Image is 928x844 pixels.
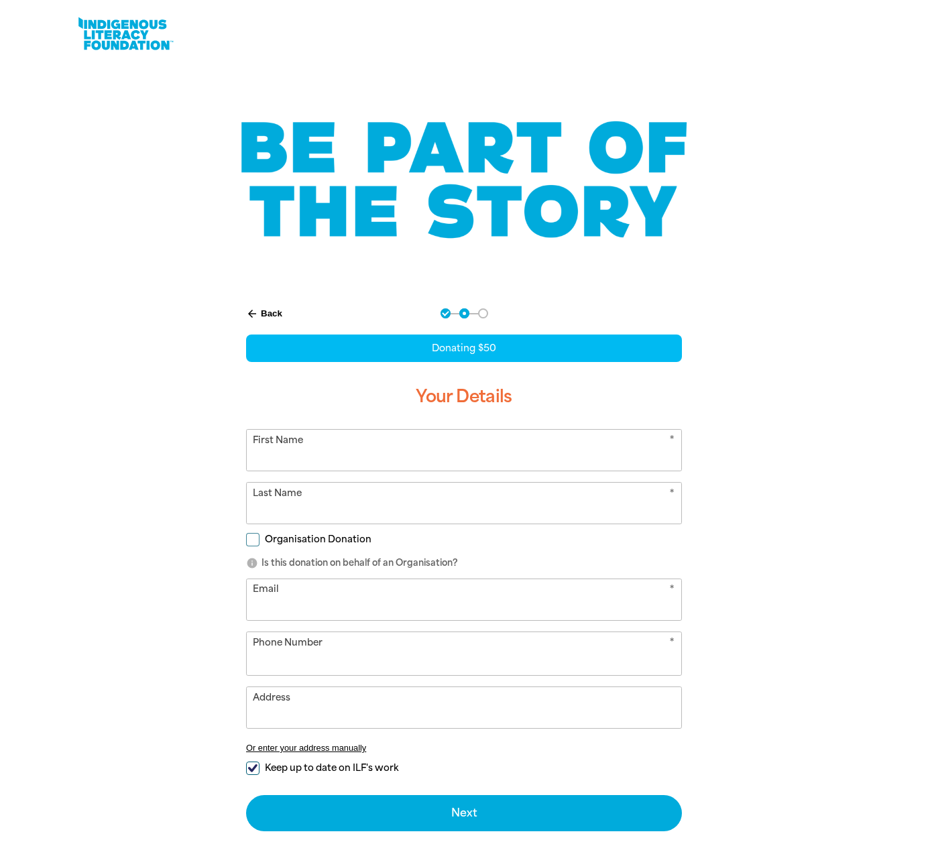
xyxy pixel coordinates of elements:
[478,308,488,318] button: Navigate to step 3 of 3 to enter your payment details
[265,762,398,774] span: Keep up to date on ILF's work
[246,762,259,775] input: Keep up to date on ILF's work
[459,308,469,318] button: Navigate to step 2 of 3 to enter your details
[246,308,258,320] i: arrow_back
[246,556,682,570] p: Is this donation on behalf of an Organisation?
[241,302,288,325] button: Back
[246,557,258,569] i: info
[246,335,682,362] div: Donating $50
[441,308,451,318] button: Navigate to step 1 of 3 to enter your donation amount
[265,533,371,546] span: Organisation Donation
[246,375,682,418] h3: Your Details
[229,95,699,265] img: Be part of the story
[669,636,675,652] i: Required
[246,533,259,546] input: Organisation Donation
[246,743,682,753] button: Or enter your address manually
[246,795,682,831] button: Next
